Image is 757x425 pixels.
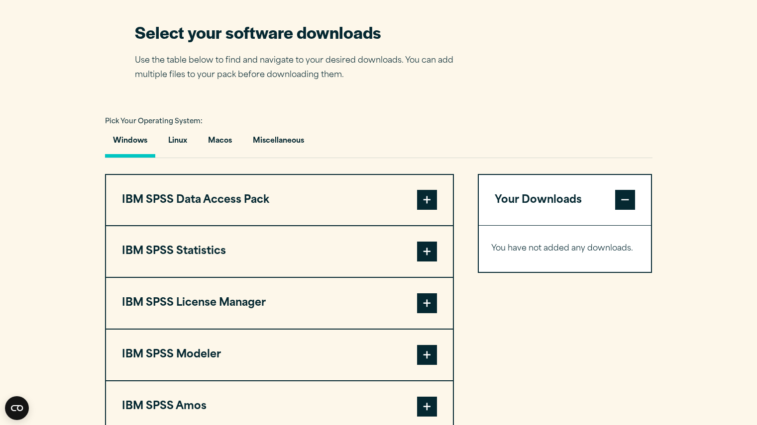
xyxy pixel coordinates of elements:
button: IBM SPSS Modeler [106,330,453,380]
button: Linux [160,129,195,158]
button: Miscellaneous [245,129,312,158]
button: Open CMP widget [5,396,29,420]
button: IBM SPSS Data Access Pack [106,175,453,226]
h2: Select your software downloads [135,21,468,43]
button: IBM SPSS Statistics [106,226,453,277]
p: Use the table below to find and navigate to your desired downloads. You can add multiple files to... [135,54,468,83]
div: Your Downloads [479,225,651,272]
button: Windows [105,129,155,158]
button: IBM SPSS License Manager [106,278,453,329]
button: Your Downloads [479,175,651,226]
span: Pick Your Operating System: [105,118,203,125]
button: Macos [200,129,240,158]
p: You have not added any downloads. [491,242,639,256]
